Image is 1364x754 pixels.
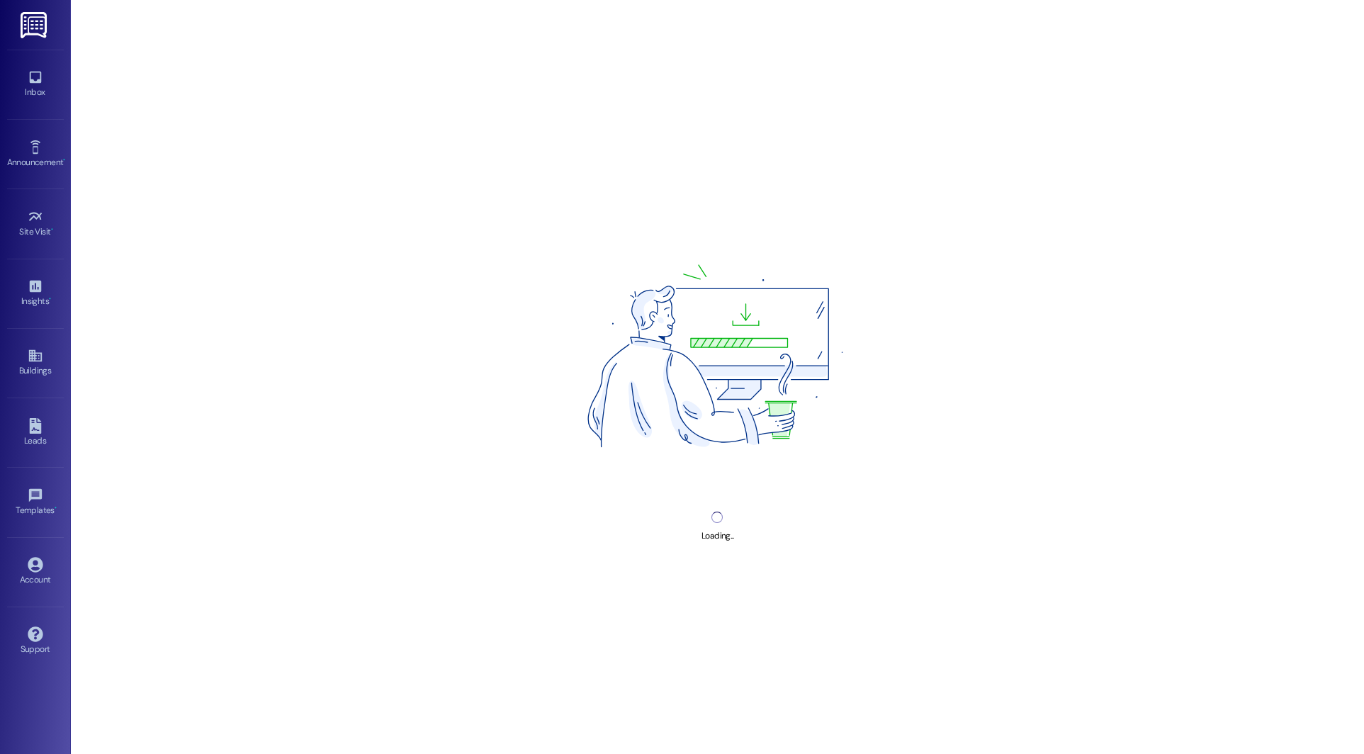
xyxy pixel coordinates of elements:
span: • [55,503,57,513]
a: Support [7,622,64,660]
a: Inbox [7,65,64,103]
a: Insights • [7,274,64,313]
img: ResiDesk Logo [21,12,50,38]
a: Templates • [7,483,64,522]
span: • [63,155,65,165]
a: Buildings [7,344,64,382]
a: Site Visit • [7,205,64,243]
span: • [49,294,51,304]
span: • [51,225,53,235]
a: Leads [7,414,64,452]
a: Account [7,553,64,591]
div: Loading... [701,529,733,544]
